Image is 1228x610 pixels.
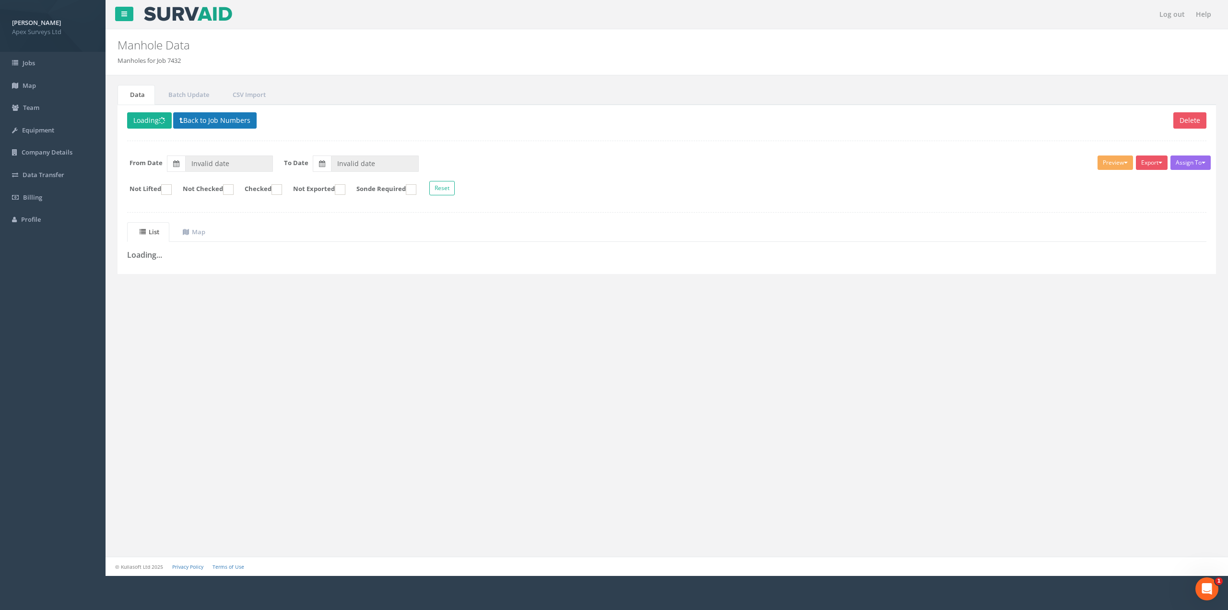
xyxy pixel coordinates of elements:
[235,184,282,195] label: Checked
[22,148,72,156] span: Company Details
[127,222,169,242] a: List
[120,184,172,195] label: Not Lifted
[185,155,273,172] input: From Date
[127,251,1206,260] h3: Loading...
[156,85,219,105] a: Batch Update
[12,16,94,36] a: [PERSON_NAME] Apex Surveys Ltd
[1170,155,1211,170] button: Assign To
[23,193,42,202] span: Billing
[21,215,41,224] span: Profile
[183,227,205,236] uib-tab-heading: Map
[23,103,39,112] span: Team
[118,39,1030,51] h2: Manhole Data
[172,563,203,570] a: Privacy Policy
[331,155,419,172] input: To Date
[283,184,345,195] label: Not Exported
[23,59,35,67] span: Jobs
[22,126,54,134] span: Equipment
[1215,577,1223,585] span: 1
[127,112,172,129] button: Loading
[1195,577,1218,600] iframe: Intercom live chat
[1098,155,1133,170] button: Preview
[347,184,416,195] label: Sonde Required
[115,563,163,570] small: © Kullasoft Ltd 2025
[118,85,155,105] a: Data
[173,112,257,129] button: Back to Job Numbers
[130,158,163,167] label: From Date
[140,227,159,236] uib-tab-heading: List
[23,81,36,90] span: Map
[173,184,234,195] label: Not Checked
[220,85,276,105] a: CSV Import
[12,27,94,36] span: Apex Surveys Ltd
[1173,112,1206,129] button: Delete
[429,181,455,195] button: Reset
[12,18,61,27] strong: [PERSON_NAME]
[23,170,64,179] span: Data Transfer
[284,158,308,167] label: To Date
[213,563,244,570] a: Terms of Use
[1136,155,1168,170] button: Export
[170,222,215,242] a: Map
[118,56,181,65] li: Manholes for Job 7432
